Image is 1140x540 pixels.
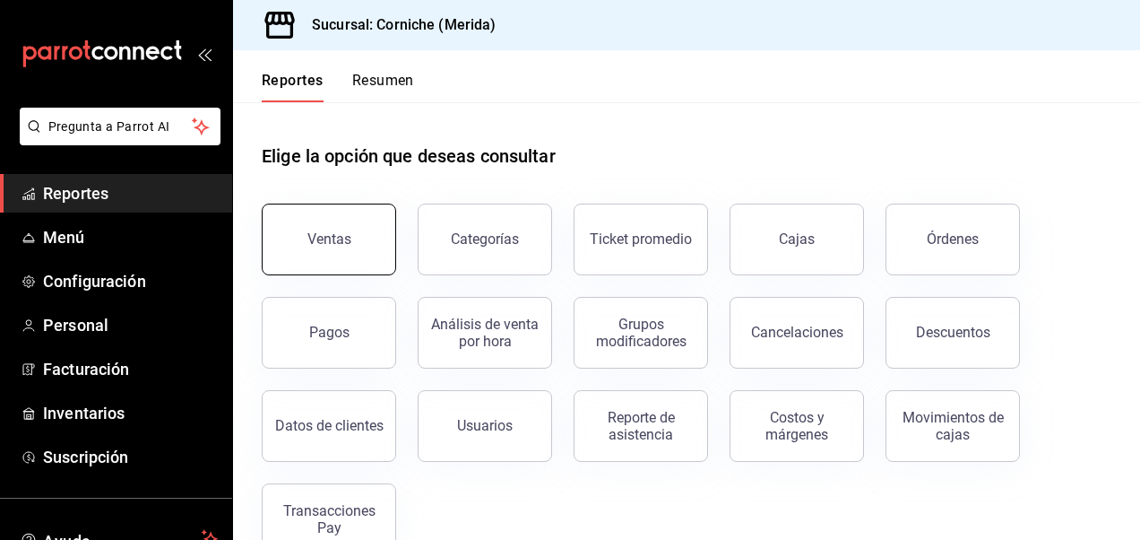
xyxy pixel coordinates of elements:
span: Configuración [43,269,218,293]
button: Categorías [418,204,552,275]
div: Cancelaciones [751,324,843,341]
button: Cancelaciones [730,297,864,369]
div: Grupos modificadores [585,316,696,350]
span: Reportes [43,181,218,205]
button: Reporte de asistencia [574,390,708,462]
span: Suscripción [43,445,218,469]
h3: Sucursal: Corniche (Merida) [298,14,497,36]
div: Movimientos de cajas [897,409,1008,443]
span: Personal [43,313,218,337]
button: Análisis de venta por hora [418,297,552,369]
div: Ventas [307,231,351,248]
div: Costos y márgenes [741,409,852,443]
div: Usuarios [457,417,513,434]
div: Análisis de venta por hora [429,316,540,350]
div: Descuentos [916,324,990,341]
button: Descuentos [885,297,1020,369]
a: Cajas [730,204,864,275]
button: Costos y márgenes [730,390,864,462]
div: Pagos [309,324,350,341]
button: Pagos [262,297,396,369]
button: Ticket promedio [574,204,708,275]
div: Ticket promedio [590,231,692,248]
div: Datos de clientes [275,417,384,434]
button: Órdenes [885,204,1020,275]
div: Cajas [779,229,816,250]
button: Datos de clientes [262,390,396,462]
span: Inventarios [43,401,218,425]
span: Menú [43,225,218,249]
button: Reportes [262,72,324,102]
button: Pregunta a Parrot AI [20,108,220,145]
div: navigation tabs [262,72,414,102]
button: Resumen [352,72,414,102]
button: Ventas [262,204,396,275]
button: Movimientos de cajas [885,390,1020,462]
h1: Elige la opción que deseas consultar [262,143,556,170]
button: Usuarios [418,390,552,462]
div: Reporte de asistencia [585,409,696,443]
a: Pregunta a Parrot AI [13,130,220,149]
button: open_drawer_menu [197,47,212,61]
div: Categorías [451,231,519,248]
div: Órdenes [927,231,979,248]
span: Pregunta a Parrot AI [48,118,193,136]
button: Grupos modificadores [574,297,708,369]
div: Transacciones Pay [273,502,384,536]
span: Facturación [43,357,218,381]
